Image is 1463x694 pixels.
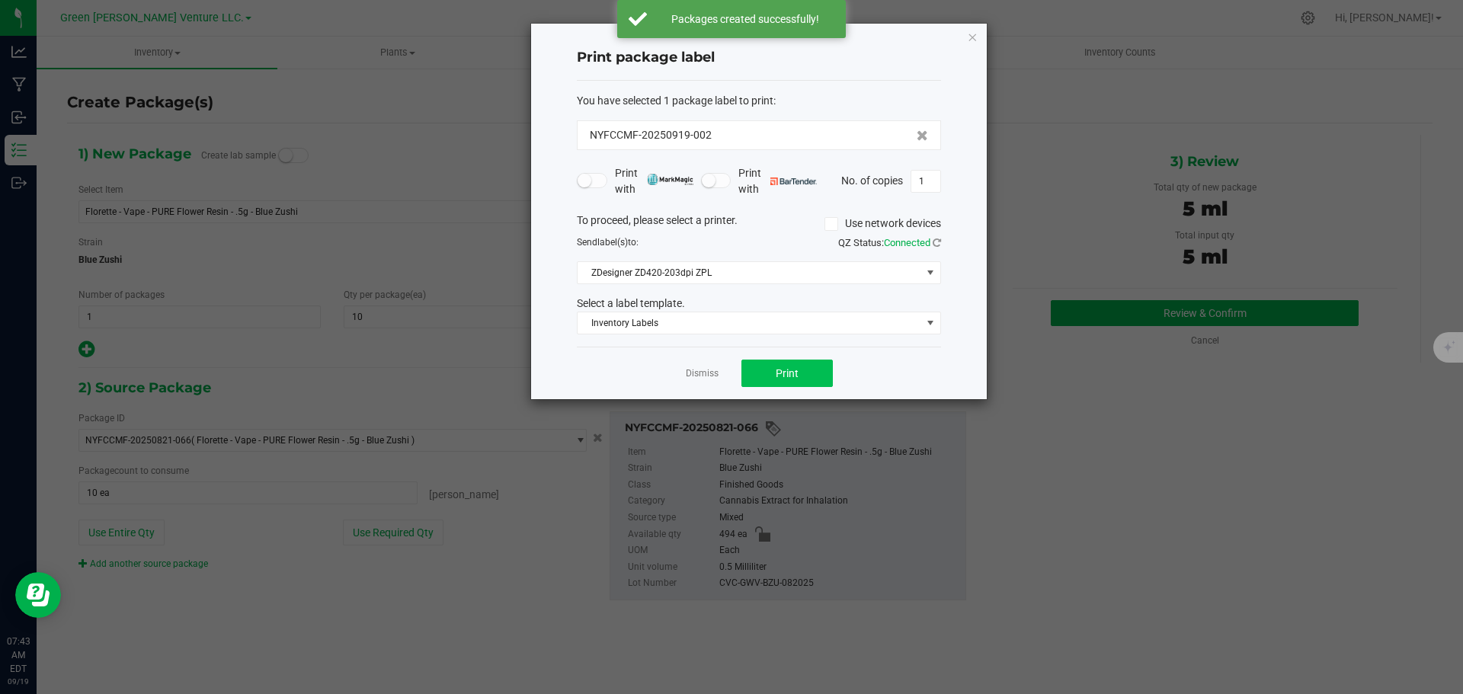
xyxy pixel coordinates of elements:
[565,296,952,312] div: Select a label template.
[577,93,941,109] div: :
[741,360,833,387] button: Print
[738,165,817,197] span: Print with
[565,213,952,235] div: To proceed, please select a printer.
[686,367,719,380] a: Dismiss
[838,237,941,248] span: QZ Status:
[647,174,693,185] img: mark_magic_cybra.png
[770,177,817,185] img: bartender.png
[615,165,693,197] span: Print with
[776,367,799,379] span: Print
[578,262,921,283] span: ZDesigner ZD420-203dpi ZPL
[590,127,712,143] span: NYFCCMF-20250919-002
[655,11,834,27] div: Packages created successfully!
[577,48,941,68] h4: Print package label
[841,174,903,186] span: No. of copies
[577,94,773,107] span: You have selected 1 package label to print
[577,237,639,248] span: Send to:
[15,572,61,618] iframe: Resource center
[824,216,941,232] label: Use network devices
[597,237,628,248] span: label(s)
[578,312,921,334] span: Inventory Labels
[884,237,930,248] span: Connected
